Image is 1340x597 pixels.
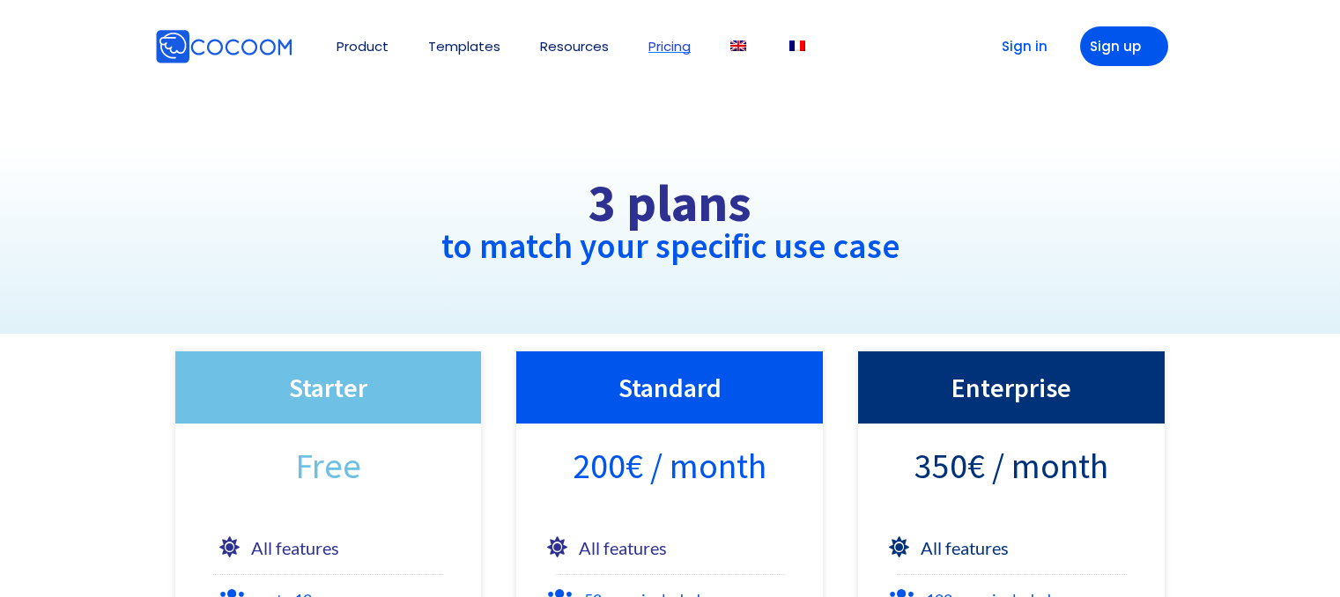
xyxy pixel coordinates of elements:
[789,41,805,51] img: French
[648,40,691,53] a: Pricing
[337,40,389,53] a: Product
[1080,26,1168,66] a: Sign up
[540,40,609,53] a: Resources
[921,537,1009,558] b: All features
[914,452,1108,480] span: 350€ / month
[295,452,361,480] span: Free
[579,537,667,558] b: All features
[974,26,1062,66] a: Sign in
[876,369,1147,406] h3: Enterprise
[251,537,339,558] b: All features
[296,46,297,47] img: Cocoom
[428,40,500,53] a: Templates
[730,41,746,51] img: English
[193,369,464,406] h3: Starter
[155,29,292,64] img: Cocoom
[573,452,766,480] span: 200€ / month
[534,369,805,406] h3: Standard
